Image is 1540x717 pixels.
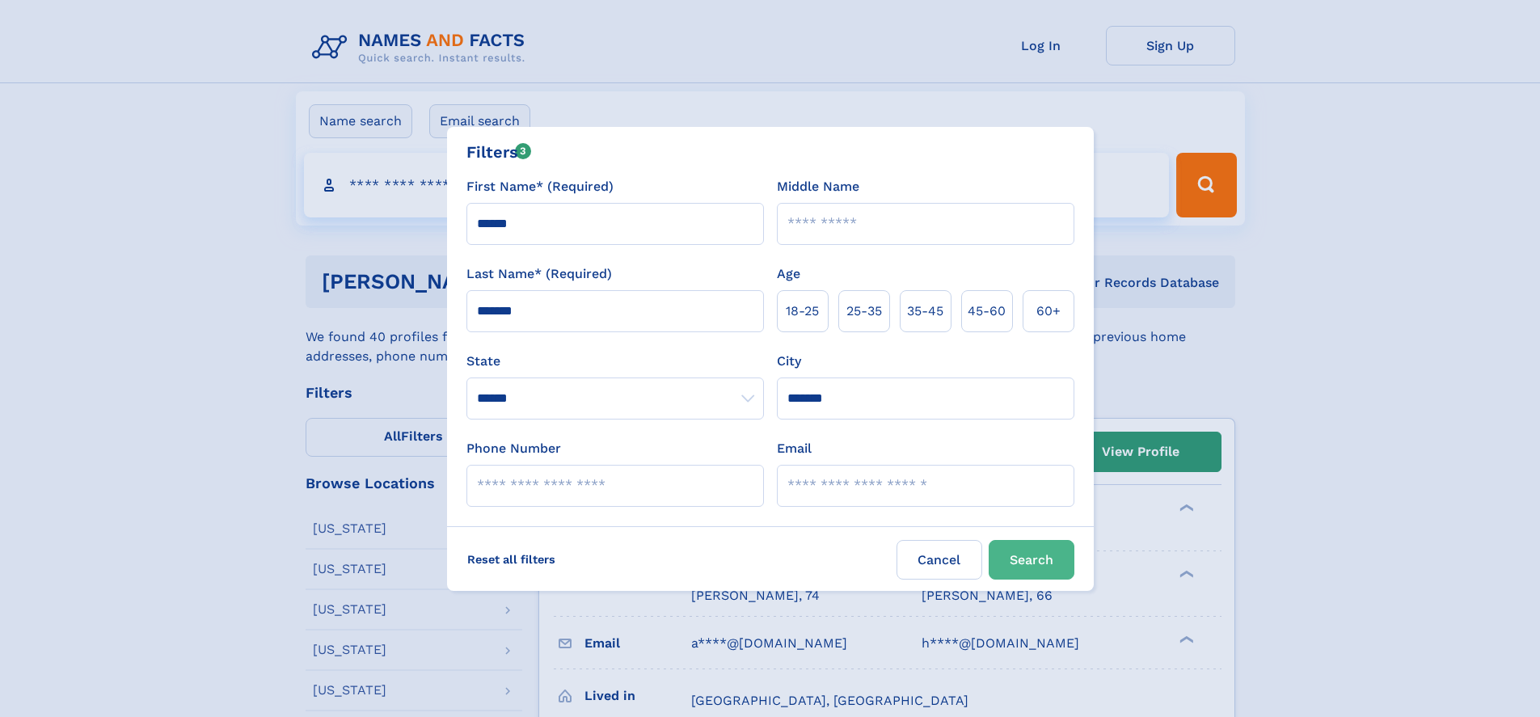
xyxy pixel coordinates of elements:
[846,302,882,321] span: 25‑35
[777,264,800,284] label: Age
[466,264,612,284] label: Last Name* (Required)
[777,439,812,458] label: Email
[786,302,819,321] span: 18‑25
[777,352,801,371] label: City
[897,540,982,580] label: Cancel
[1036,302,1061,321] span: 60+
[457,540,566,579] label: Reset all filters
[968,302,1006,321] span: 45‑60
[989,540,1074,580] button: Search
[466,140,532,164] div: Filters
[466,439,561,458] label: Phone Number
[466,352,764,371] label: State
[907,302,943,321] span: 35‑45
[777,177,859,196] label: Middle Name
[466,177,614,196] label: First Name* (Required)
